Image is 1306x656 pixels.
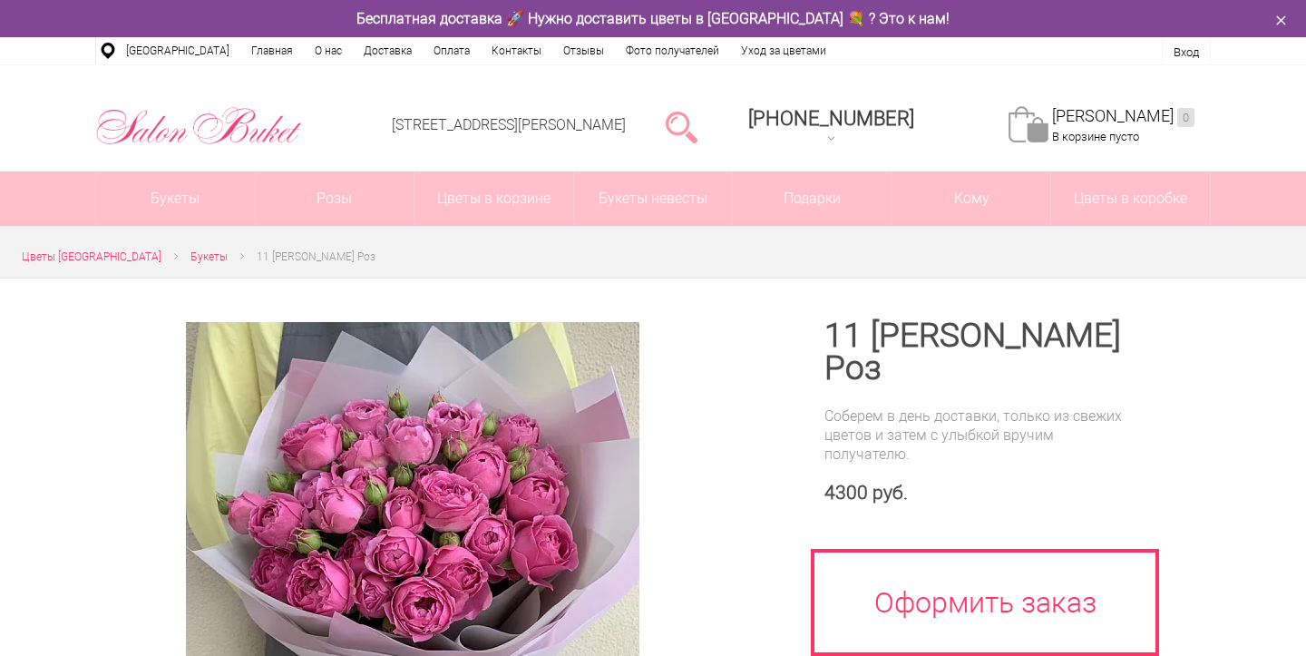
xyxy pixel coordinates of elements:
a: Главная [240,37,304,64]
span: 11 [PERSON_NAME] Роз [257,250,375,263]
a: Отзывы [552,37,615,64]
a: Цветы в коробке [1051,171,1210,226]
a: О нас [304,37,353,64]
a: [PERSON_NAME] [1052,106,1194,127]
a: Оплата [423,37,481,64]
span: В корзине пусто [1052,130,1139,143]
a: [GEOGRAPHIC_DATA] [115,37,240,64]
a: Букеты [190,248,228,267]
a: Букеты [96,171,255,226]
div: Соберем в день доставки, только из свежих цветов и затем с улыбкой вручим получателю. [824,406,1137,464]
span: [PHONE_NUMBER] [748,107,914,130]
a: Цветы в корзине [414,171,573,226]
a: [STREET_ADDRESS][PERSON_NAME] [392,116,626,133]
a: Подарки [733,171,892,226]
h1: 11 [PERSON_NAME] Роз [824,319,1137,385]
span: Цветы [GEOGRAPHIC_DATA] [22,250,161,263]
div: 4300 руб. [824,482,1137,504]
a: Букеты невесты [574,171,733,226]
span: Букеты [190,250,228,263]
a: Уход за цветами [730,37,837,64]
a: Оформить заказ [811,549,1159,656]
img: Цветы Нижний Новгород [95,103,303,150]
a: [PHONE_NUMBER] [737,101,925,152]
a: Вход [1174,45,1199,59]
a: Цветы [GEOGRAPHIC_DATA] [22,248,161,267]
a: Доставка [353,37,423,64]
div: Бесплатная доставка 🚀 Нужно доставить цветы в [GEOGRAPHIC_DATA] 💐 ? Это к нам! [82,9,1224,28]
ins: 0 [1177,108,1194,127]
a: Контакты [481,37,552,64]
a: Розы [256,171,414,226]
a: Фото получателей [615,37,730,64]
span: Кому [892,171,1051,226]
